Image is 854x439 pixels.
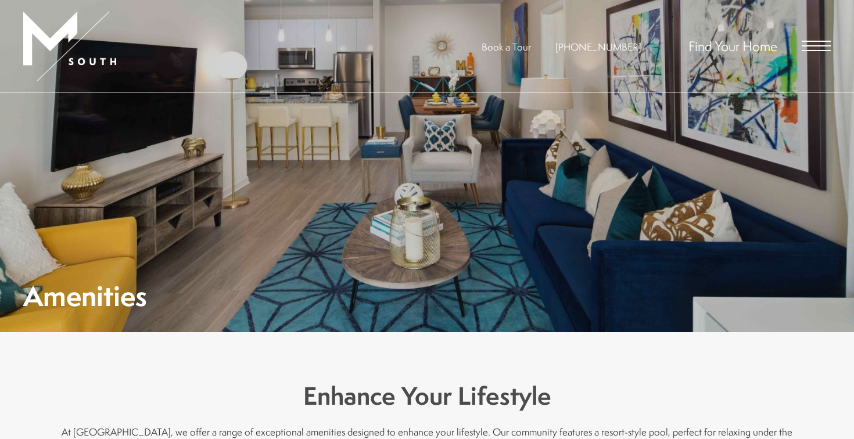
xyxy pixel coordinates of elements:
img: MSouth [23,12,116,81]
span: [PHONE_NUMBER] [555,40,641,53]
button: Open Menu [802,41,831,51]
h3: Enhance Your Lifestyle [49,379,805,413]
h1: Amenities [23,283,147,309]
a: Call Us at 813-570-8014 [555,40,641,53]
a: Find Your Home [688,37,777,55]
a: Book a Tour [482,40,531,53]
